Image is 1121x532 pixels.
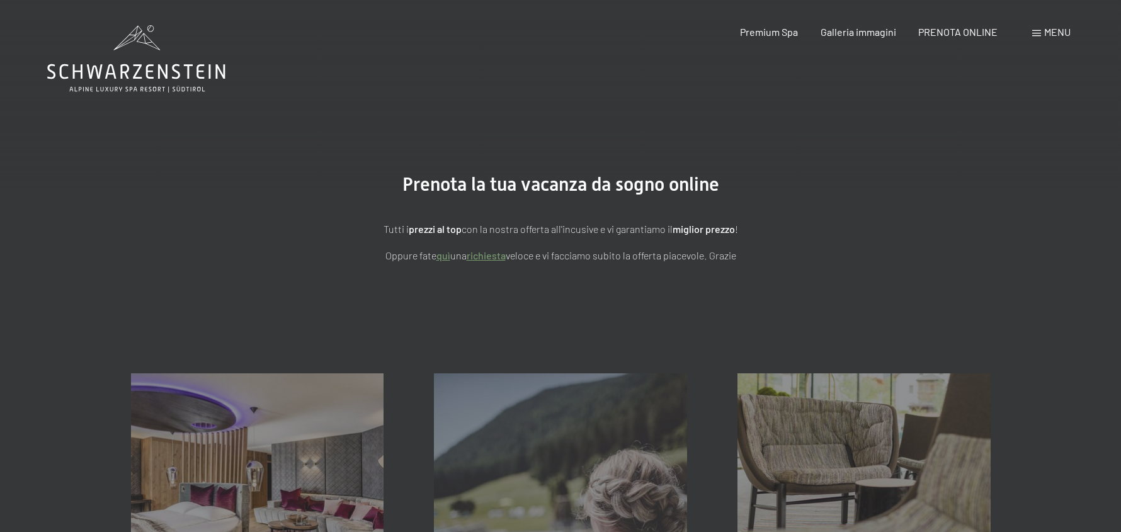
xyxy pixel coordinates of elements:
strong: prezzi al top [409,223,462,235]
a: Premium Spa [740,26,798,38]
a: Galleria immagini [821,26,896,38]
p: Tutti i con la nostra offerta all'incusive e vi garantiamo il ! [246,221,875,237]
a: PRENOTA ONLINE [918,26,998,38]
p: Oppure fate una veloce e vi facciamo subito la offerta piacevole. Grazie [246,247,875,264]
a: richiesta [467,249,506,261]
span: Menu [1044,26,1071,38]
span: Prenota la tua vacanza da sogno online [402,173,719,195]
a: quì [436,249,450,261]
strong: miglior prezzo [673,223,735,235]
